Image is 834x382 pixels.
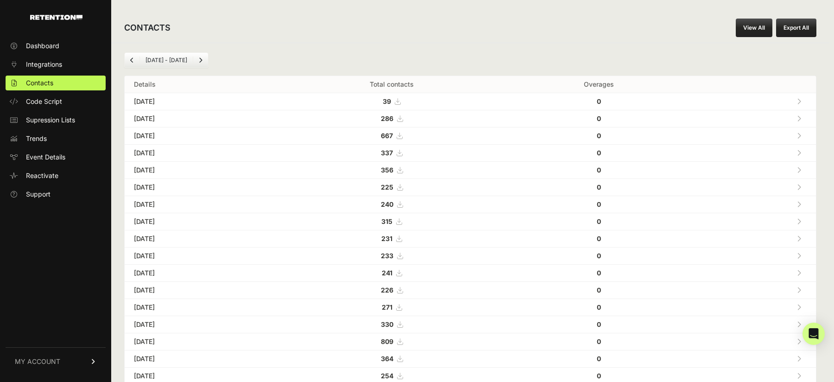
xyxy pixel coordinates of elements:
[381,217,402,225] a: 315
[597,200,601,208] strong: 0
[6,131,106,146] a: Trends
[125,265,275,282] td: [DATE]
[6,94,106,109] a: Code Script
[6,150,106,165] a: Event Details
[381,200,403,208] a: 240
[381,372,403,380] a: 254
[597,166,601,174] strong: 0
[275,76,509,93] th: Total contacts
[125,316,275,333] td: [DATE]
[381,252,393,260] strong: 233
[383,97,400,105] a: 39
[597,372,601,380] strong: 0
[597,217,601,225] strong: 0
[125,248,275,265] td: [DATE]
[802,323,825,345] div: Open Intercom Messenger
[26,190,51,199] span: Support
[597,320,601,328] strong: 0
[125,299,275,316] td: [DATE]
[597,132,601,140] strong: 0
[381,115,393,122] strong: 286
[597,355,601,363] strong: 0
[381,115,403,122] a: 286
[15,357,60,366] span: MY ACCOUNT
[125,282,275,299] td: [DATE]
[381,286,393,294] strong: 226
[26,78,53,88] span: Contacts
[381,200,393,208] strong: 240
[736,19,772,37] a: View All
[26,41,59,51] span: Dashboard
[382,303,402,311] a: 271
[381,355,393,363] strong: 364
[381,217,392,225] strong: 315
[381,252,403,260] a: 233
[381,337,403,345] a: 809
[193,53,208,68] a: Next
[597,252,601,260] strong: 0
[381,149,402,157] a: 337
[30,15,82,20] img: Retention.com
[381,132,393,140] strong: 667
[382,269,402,277] a: 241
[382,269,392,277] strong: 241
[26,97,62,106] span: Code Script
[381,355,403,363] a: 364
[597,149,601,157] strong: 0
[381,183,393,191] strong: 225
[6,187,106,202] a: Support
[139,57,193,64] li: [DATE] - [DATE]
[6,38,106,53] a: Dashboard
[597,115,601,122] strong: 0
[508,76,690,93] th: Overages
[125,162,275,179] td: [DATE]
[26,60,62,69] span: Integrations
[597,337,601,345] strong: 0
[26,171,58,180] span: Reactivate
[381,372,393,380] strong: 254
[597,303,601,311] strong: 0
[125,230,275,248] td: [DATE]
[381,183,403,191] a: 225
[125,53,139,68] a: Previous
[597,183,601,191] strong: 0
[383,97,391,105] strong: 39
[381,235,402,242] a: 231
[6,168,106,183] a: Reactivate
[381,235,392,242] strong: 231
[597,235,601,242] strong: 0
[125,76,275,93] th: Details
[125,179,275,196] td: [DATE]
[6,113,106,127] a: Supression Lists
[6,57,106,72] a: Integrations
[125,350,275,368] td: [DATE]
[382,303,392,311] strong: 271
[597,97,601,105] strong: 0
[597,269,601,277] strong: 0
[26,153,65,162] span: Event Details
[381,337,393,345] strong: 809
[381,132,402,140] a: 667
[6,347,106,376] a: MY ACCOUNT
[381,286,403,294] a: 226
[26,134,47,143] span: Trends
[381,166,393,174] strong: 356
[597,286,601,294] strong: 0
[125,93,275,110] td: [DATE]
[381,320,403,328] a: 330
[124,21,171,34] h2: CONTACTS
[6,76,106,90] a: Contacts
[125,213,275,230] td: [DATE]
[381,166,403,174] a: 356
[381,149,393,157] strong: 337
[776,19,816,37] button: Export All
[26,115,75,125] span: Supression Lists
[125,196,275,213] td: [DATE]
[125,127,275,145] td: [DATE]
[381,320,393,328] strong: 330
[125,333,275,350] td: [DATE]
[125,110,275,127] td: [DATE]
[125,145,275,162] td: [DATE]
